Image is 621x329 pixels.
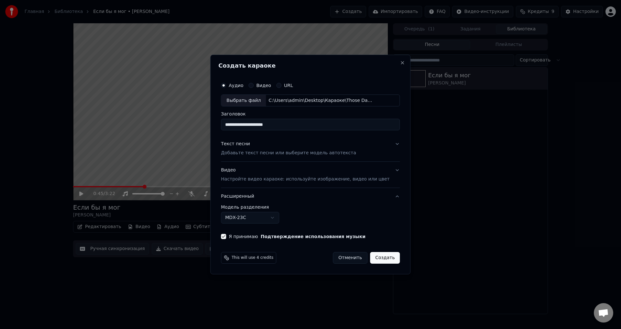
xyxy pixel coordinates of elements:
[221,112,400,116] label: Заголовок
[221,167,389,183] div: Видео
[221,141,250,148] div: Текст песни
[221,95,266,106] div: Выбрать файл
[221,136,400,162] button: Текст песниДобавьте текст песни или выберите модель автотекста
[261,234,365,239] button: Я принимаю
[229,83,243,88] label: Аудио
[221,188,400,205] button: Расширенный
[284,83,293,88] label: URL
[221,176,389,182] p: Настройте видео караоке: используйте изображение, видео или цвет
[229,234,365,239] label: Я принимаю
[218,63,402,69] h2: Создать караоке
[221,162,400,188] button: ВидеоНастройте видео караоке: используйте изображение, видео или цвет
[221,205,400,229] div: Расширенный
[370,252,400,264] button: Создать
[333,252,367,264] button: Отменить
[266,97,376,104] div: C:\Users\admin\Desktop\Караоке\Those Damn Crows - I Am\Those Damn Crows - I Am.mp3
[256,83,271,88] label: Видео
[232,255,273,260] span: This will use 4 credits
[221,205,400,209] label: Модель разделения
[221,150,356,157] p: Добавьте текст песни или выберите модель автотекста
